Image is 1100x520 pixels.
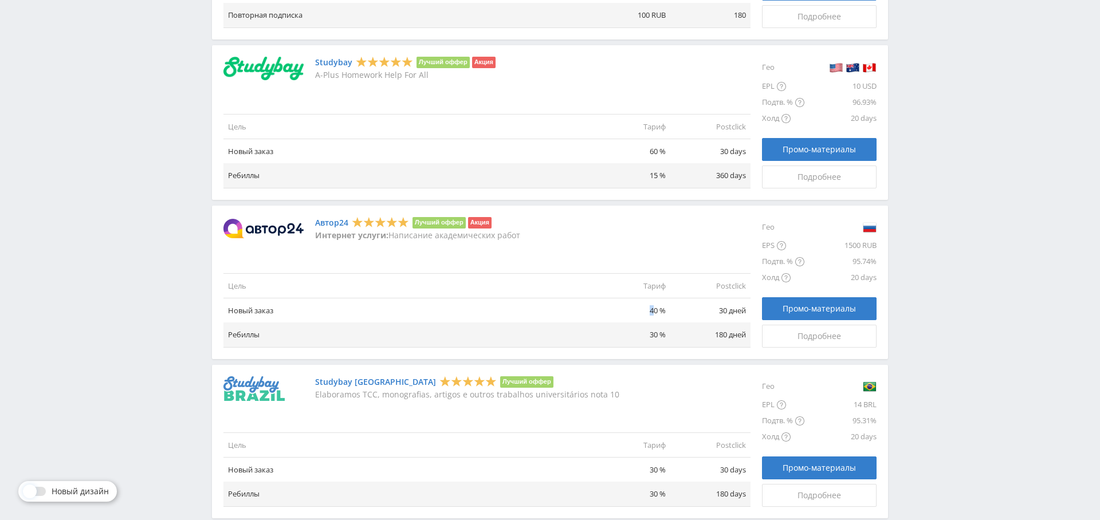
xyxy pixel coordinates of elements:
div: Гео [762,57,804,78]
div: 20 days [804,429,877,445]
strong: Интернет услуги: [315,230,388,241]
td: 30 days [670,139,751,164]
td: Цель [223,115,590,139]
span: Подробнее [797,12,841,21]
td: 15 % [590,163,670,188]
span: Подробнее [797,491,841,500]
td: 30 days [670,458,751,482]
div: 20 days [804,111,877,127]
a: Промо-материалы [762,297,877,320]
td: Ребиллы [223,322,590,347]
span: Подробнее [797,172,841,182]
td: Цель [223,433,590,458]
div: Подтв. % [762,254,804,270]
div: 20 days [804,270,877,286]
div: EPS [762,238,804,254]
div: Подтв. % [762,94,804,111]
img: Автор24 [223,219,304,238]
img: Studybay Brazil [223,376,285,401]
a: Промо-материалы [762,456,877,479]
td: 180 days [670,482,751,506]
td: Новый заказ [223,139,590,164]
td: 30 дней [670,298,751,323]
div: Холд [762,429,804,445]
div: Холд [762,111,804,127]
td: 30 % [590,458,670,482]
td: Тариф [590,274,670,298]
span: Подробнее [797,332,841,341]
a: Studybay [315,58,352,67]
a: Подробнее [762,166,877,188]
p: Написание академических работ [315,231,520,240]
div: Гео [762,376,804,397]
td: Ребиллы [223,163,590,188]
div: 96.93% [804,94,877,111]
a: Промо-материалы [762,138,877,161]
div: 95.31% [804,413,877,429]
a: Подробнее [762,325,877,348]
a: Подробнее [762,5,877,28]
span: Промо-материалы [783,304,856,313]
td: Повторная подписка [223,3,590,27]
div: 5 Stars [356,56,413,68]
td: Тариф [590,433,670,458]
td: Postclick [670,274,751,298]
span: Новый дизайн [52,487,109,496]
div: EPL [762,397,804,413]
div: Холд [762,270,804,286]
div: 5 Stars [352,216,409,228]
span: Промо-материалы [783,463,856,472]
div: 14 BRL [804,397,877,413]
div: Подтв. % [762,413,804,429]
li: Лучший оффер [412,217,466,229]
a: Подробнее [762,484,877,507]
td: 40 % [590,298,670,323]
li: Лучший оффер [500,376,553,388]
td: 360 days [670,163,751,188]
div: EPL [762,78,804,94]
td: 180 дней [670,322,751,347]
p: A-Plus Homework Help For All [315,70,496,80]
a: Автор24 [315,218,348,227]
td: Ребиллы [223,482,590,506]
td: Цель [223,274,590,298]
div: 1500 RUB [804,238,877,254]
p: Elaboramos TCC, monografias, artigos e outros trabalhos universitários nota 10 [315,390,619,399]
li: Акция [468,217,492,229]
td: 60 % [590,139,670,164]
td: 30 % [590,322,670,347]
div: 10 USD [804,78,877,94]
td: Postclick [670,433,751,458]
td: Тариф [590,115,670,139]
td: 180 [670,3,751,27]
li: Акция [472,57,496,68]
li: Лучший оффер [417,57,470,68]
a: Studybay [GEOGRAPHIC_DATA] [315,377,436,387]
td: Postclick [670,115,751,139]
div: 5 Stars [439,375,497,387]
div: Гео [762,217,804,238]
span: Промо-материалы [783,145,856,154]
td: Новый заказ [223,458,590,482]
td: Новый заказ [223,298,590,323]
img: Studybay [223,57,304,81]
td: 30 % [590,482,670,506]
div: 95.74% [804,254,877,270]
td: 100 RUB [590,3,670,27]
